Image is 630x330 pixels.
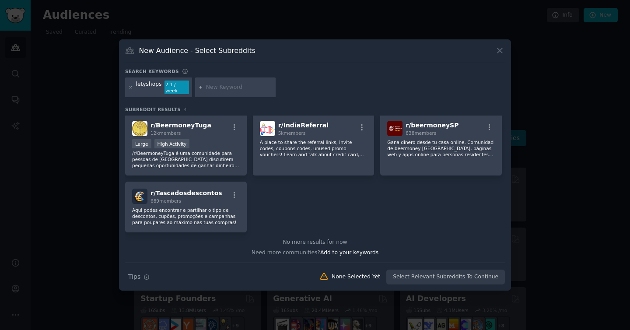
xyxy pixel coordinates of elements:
[260,139,367,158] p: A place to share the referral links, invite codes, coupons codes, unused promo vouchers! Learn an...
[387,139,495,158] p: Gana dinero desde tu casa online. Comunidad de beermoney [GEOGRAPHIC_DATA], páginas web y apps on...
[128,272,140,281] span: Tips
[184,107,187,112] span: 4
[154,139,190,148] div: High Activity
[406,122,458,129] span: r/ beermoneySP
[125,106,181,112] span: Subreddit Results
[320,249,378,256] span: Add to your keywords
[150,198,181,204] span: 689 members
[125,239,505,246] div: No more results for now
[136,81,162,95] div: letyshops
[206,84,273,91] input: New Keyword
[132,189,147,204] img: Tascadosdescontos
[150,130,181,136] span: 12k members
[387,121,402,136] img: beermoneySP
[150,122,211,129] span: r/ BeermoneyTuga
[406,130,436,136] span: 838 members
[278,130,306,136] span: 5k members
[125,269,153,284] button: Tips
[132,207,240,225] p: Aqui podes encontrar e partilhar o tipo de descontos, cupões, promoções e campanhas para poupares...
[132,139,151,148] div: Large
[260,121,275,136] img: IndiaReferral
[278,122,329,129] span: r/ IndiaReferral
[150,190,222,197] span: r/ Tascadosdescontos
[132,121,147,136] img: BeermoneyTuga
[164,81,189,95] div: 2.1 / week
[132,150,240,169] p: /r/BeermoneyTuga é uma comunidade para pessoas de [GEOGRAPHIC_DATA] discutirem pequenas oportunid...
[125,246,505,257] div: Need more communities?
[332,273,380,281] div: None Selected Yet
[139,46,255,55] h3: New Audience - Select Subreddits
[125,68,179,74] h3: Search keywords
